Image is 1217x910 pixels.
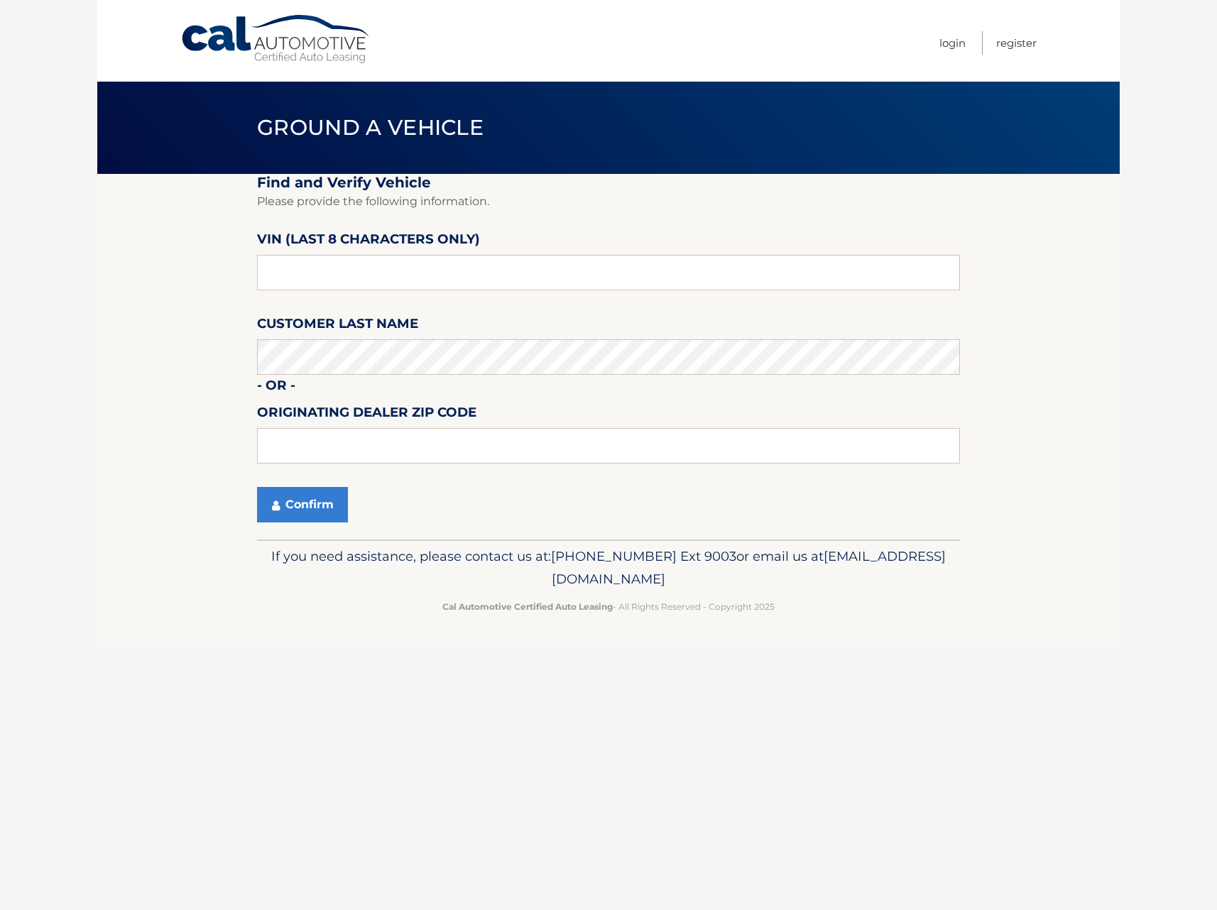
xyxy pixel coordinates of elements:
[257,313,418,339] label: Customer Last Name
[939,31,966,55] a: Login
[257,487,348,522] button: Confirm
[266,599,951,614] p: - All Rights Reserved - Copyright 2025
[266,545,951,591] p: If you need assistance, please contact us at: or email us at
[551,548,736,564] span: [PHONE_NUMBER] Ext 9003
[257,229,480,255] label: VIN (last 8 characters only)
[257,402,476,428] label: Originating Dealer Zip Code
[180,14,372,65] a: Cal Automotive
[257,192,960,212] p: Please provide the following information.
[257,174,960,192] h2: Find and Verify Vehicle
[257,114,484,141] span: Ground a Vehicle
[996,31,1037,55] a: Register
[257,375,295,401] label: - or -
[442,601,613,612] strong: Cal Automotive Certified Auto Leasing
